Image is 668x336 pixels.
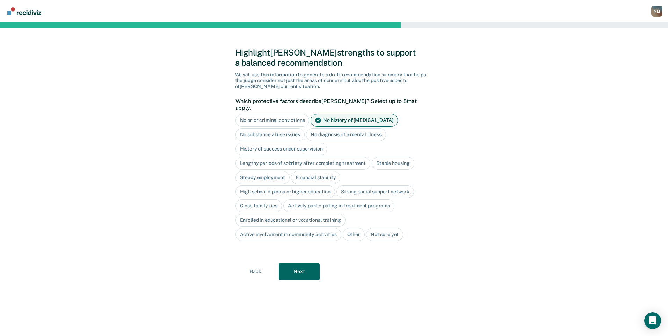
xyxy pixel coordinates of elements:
[235,263,276,280] button: Back
[336,185,414,198] div: Strong social support network
[235,185,335,198] div: High school diploma or higher education
[235,228,341,241] div: Active involvement in community activities
[651,6,662,17] div: M M
[235,157,370,170] div: Lengthy periods of sobriety after completing treatment
[343,228,365,241] div: Other
[291,171,340,184] div: Financial stability
[235,171,290,184] div: Steady employment
[235,114,310,127] div: No prior criminal convictions
[279,263,320,280] button: Next
[235,199,282,212] div: Close family ties
[235,98,429,111] label: Which protective factors describe [PERSON_NAME] ? Select up to 8 that apply.
[235,128,305,141] div: No substance abuse issues
[235,214,346,227] div: Enrolled in educational or vocational training
[283,199,394,212] div: Actively participating in treatment programs
[235,143,327,155] div: History of success under supervision
[644,312,661,329] div: Open Intercom Messenger
[311,114,398,127] div: No history of [MEDICAL_DATA]
[235,48,433,68] div: Highlight [PERSON_NAME] strengths to support a balanced recommendation
[306,128,386,141] div: No diagnosis of a mental illness
[372,157,414,170] div: Stable housing
[7,7,41,15] img: Recidiviz
[651,6,662,17] button: Profile dropdown button
[235,72,433,89] div: We will use this information to generate a draft recommendation summary that helps the judge cons...
[366,228,403,241] div: Not sure yet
